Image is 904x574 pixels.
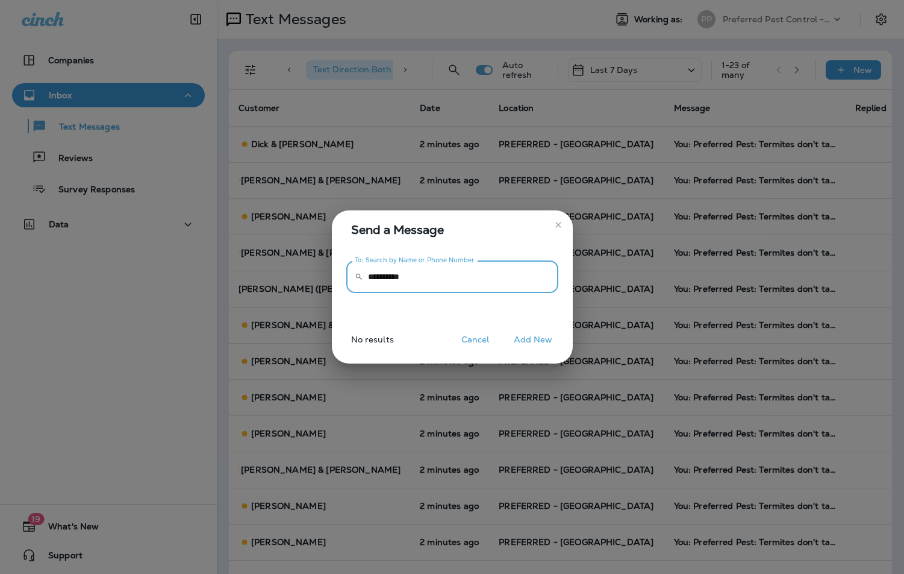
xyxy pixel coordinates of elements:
[508,330,559,349] button: Add New
[351,220,558,239] span: Send a Message
[549,215,568,235] button: close
[355,256,475,265] label: To: Search by Name or Phone Number
[453,330,498,349] button: Cancel
[327,335,394,354] p: No results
